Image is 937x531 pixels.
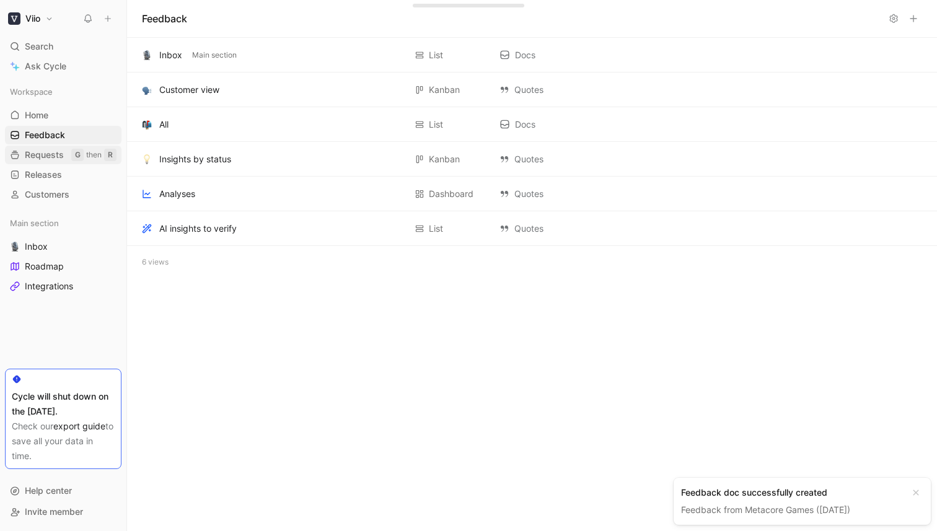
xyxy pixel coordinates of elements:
div: 💡Insights by statusKanban QuotesView actions [127,142,937,177]
button: 📬 [139,117,154,132]
div: Dashboard [429,187,473,201]
img: 🗣️ [142,85,152,95]
div: Quotes [499,82,642,97]
div: Kanban [429,152,460,167]
img: Viio [8,12,20,25]
div: List [429,48,443,63]
button: 💡 [139,152,154,167]
button: 🗣️ [139,82,154,97]
span: Inbox [25,240,48,253]
div: Analyses [159,187,195,201]
div: R [104,149,117,161]
span: Main section [192,49,237,61]
div: AI insights to verifyList QuotesView actions [127,211,937,246]
div: AnalysesDashboard QuotesView actions [127,177,937,211]
a: Customers [5,185,121,204]
span: Ask Cycle [25,59,66,74]
span: Releases [25,169,62,181]
div: 📬AllList DocsView actions [127,107,937,142]
a: Integrations [5,277,121,296]
div: Kanban [429,82,460,97]
button: 🎙️ [7,239,22,254]
div: 🎙️InboxMain sectionList DocsView actions [127,38,937,72]
div: Help center [5,481,121,500]
div: Quotes [499,152,642,167]
a: Feedback [5,126,121,144]
div: All [159,117,169,132]
span: Main section [10,217,59,229]
div: Insights by status [159,152,231,167]
div: Docs [499,48,642,63]
div: 🗣️Customer viewKanban QuotesView actions [127,72,937,107]
a: RequestsGthenR [5,146,121,164]
span: Customers [25,188,69,201]
div: Cycle will shut down on the [DATE]. [12,389,115,419]
div: Quotes [499,221,642,236]
div: Main section [5,214,121,232]
span: Home [25,109,48,121]
button: ViioViio [5,10,56,27]
a: Releases [5,165,121,184]
a: Home [5,106,121,125]
button: Main section [190,50,239,61]
div: Quotes [499,187,642,201]
div: Search [5,37,121,56]
span: Invite member [25,506,83,517]
div: Invite member [5,502,121,521]
button: 🎙️ [139,48,154,63]
span: Help center [25,485,72,496]
a: Ask Cycle [5,57,121,76]
div: Customer view [159,82,219,97]
a: Roadmap [5,257,121,276]
img: 🎙️ [142,50,152,60]
div: List [429,117,443,132]
img: 📬 [142,120,152,129]
div: Feedback doc successfully created [681,485,904,500]
div: Docs [499,117,642,132]
img: 🎙️ [10,242,20,252]
h1: Feedback [142,11,187,26]
span: Integrations [25,280,73,292]
div: List [429,221,443,236]
span: Search [25,39,53,54]
a: 🎙️Inbox [5,237,121,256]
div: AI insights to verify [159,221,237,236]
div: then [86,149,102,161]
span: Feedback [25,129,65,141]
div: Inbox [159,48,182,63]
a: export guide [53,421,105,431]
h1: Viio [25,13,40,24]
div: Workspace [5,82,121,101]
span: Workspace [10,86,53,98]
div: 6 views [127,246,937,278]
span: Roadmap [25,260,64,273]
a: Feedback from Metacore Games ([DATE]) [681,504,850,515]
span: Requests [25,149,64,161]
div: G [71,149,84,161]
img: 💡 [142,154,152,164]
div: Main section🎙️InboxRoadmapIntegrations [5,214,121,296]
div: Check our to save all your data in time. [12,419,115,463]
